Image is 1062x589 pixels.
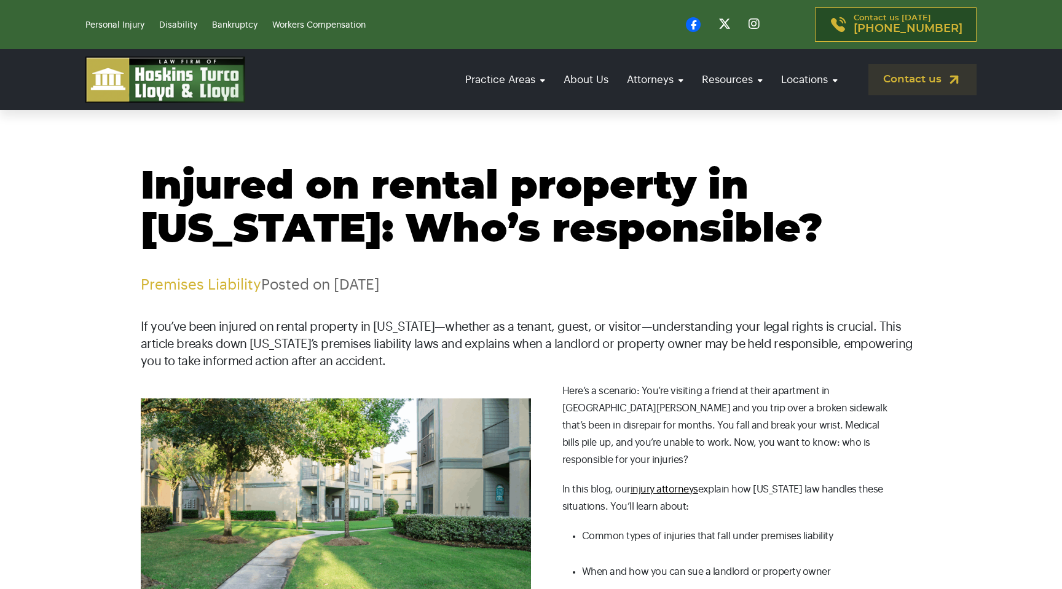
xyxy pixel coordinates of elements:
p: If you’ve been injured on rental property in [US_STATE]—whether as a tenant, guest, or visitor—un... [141,318,921,370]
p: Contact us [DATE] [854,14,962,35]
img: logo [85,57,245,103]
h1: Injured on rental property in [US_STATE]: Who’s responsible? [141,165,921,251]
p: Here’s a scenario: You’re visiting a friend at their apartment in [GEOGRAPHIC_DATA][PERSON_NAME] ... [562,382,890,468]
a: Bankruptcy [212,21,258,30]
p: In this blog, our explain how [US_STATE] law handles these situations. You’ll learn about: [562,481,890,515]
a: Personal Injury [85,21,144,30]
a: About Us [557,62,615,97]
span: [PHONE_NUMBER] [854,23,962,35]
a: Workers Compensation [272,21,366,30]
a: Contact us [DATE][PHONE_NUMBER] [815,7,977,42]
a: Attorneys [621,62,690,97]
li: When and how you can sue a landlord or property owner [582,563,890,580]
a: Contact us [868,64,977,95]
a: Practice Areas [459,62,551,97]
a: injury attorneys [631,484,698,494]
li: Common types of injuries that fall under premises liability [582,528,890,545]
a: Locations [775,62,844,97]
p: Posted on [DATE] [141,276,921,294]
a: Disability [159,21,197,30]
a: Resources [696,62,769,97]
a: Premises Liability [141,277,261,292]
